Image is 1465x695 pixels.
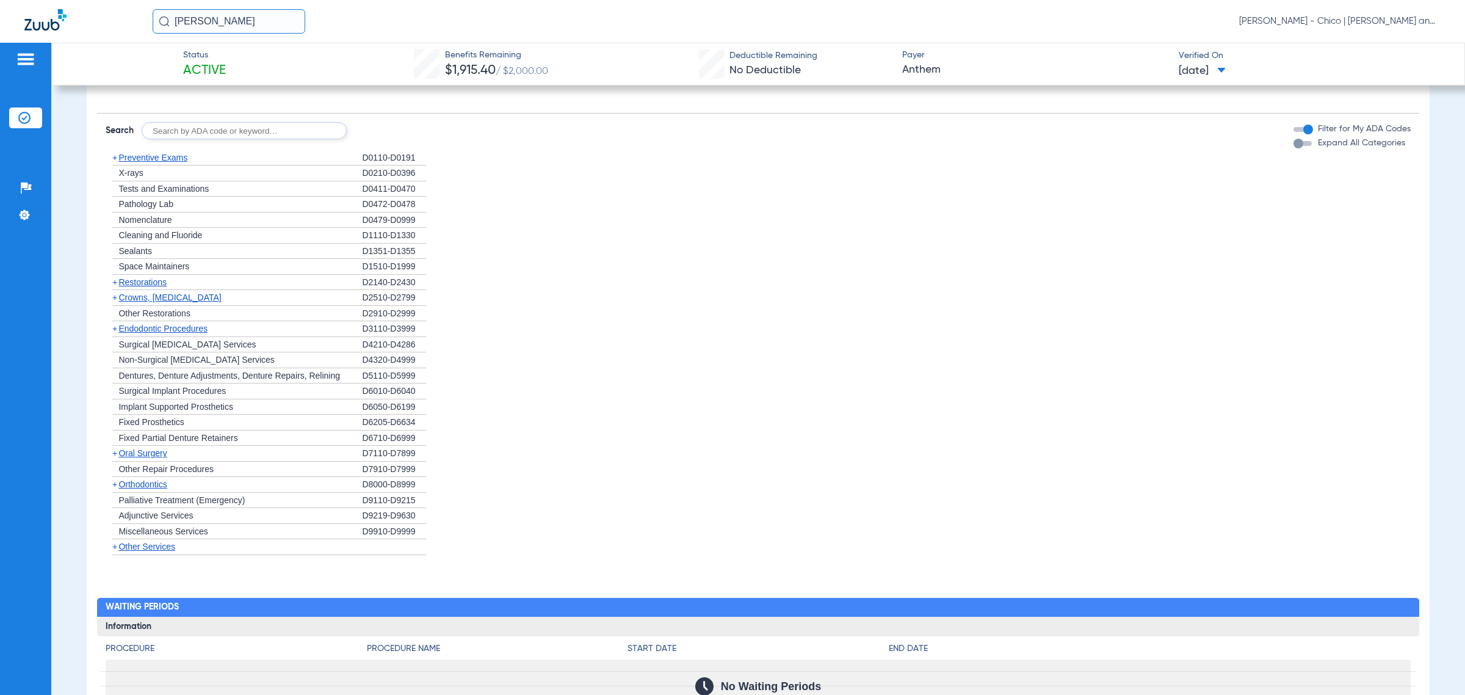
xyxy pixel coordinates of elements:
[118,448,167,458] span: Oral Surgery
[362,384,426,399] div: D6010-D6040
[362,275,426,291] div: D2140-D2430
[112,479,117,489] span: +
[16,52,35,67] img: hamburger-icon
[1179,49,1445,62] span: Verified On
[118,277,167,287] span: Restorations
[362,508,426,524] div: D9219-D9630
[112,293,117,302] span: +
[112,324,117,333] span: +
[118,246,151,256] span: Sealants
[362,431,426,446] div: D6710-D6999
[118,479,167,489] span: Orthodontics
[118,230,202,240] span: Cleaning and Fluoride
[118,184,209,194] span: Tests and Examinations
[112,542,117,551] span: +
[1179,64,1226,79] span: [DATE]
[889,642,1411,655] h4: End Date
[445,64,496,77] span: $1,915.40
[362,415,426,431] div: D6205-D6634
[362,259,426,275] div: D1510-D1999
[628,642,888,660] app-breakdown-title: Start Date
[367,642,628,655] h4: Procedure Name
[118,464,214,474] span: Other Repair Procedures
[118,542,175,551] span: Other Services
[153,9,305,34] input: Search for patients
[362,321,426,337] div: D3110-D3999
[1315,123,1411,136] label: Filter for My ADA Codes
[362,477,426,493] div: D8000-D8999
[118,199,173,209] span: Pathology Lab
[362,213,426,228] div: D0479-D0999
[902,62,1168,78] span: Anthem
[362,352,426,368] div: D4320-D4999
[112,448,117,458] span: +
[118,526,208,536] span: Miscellaneous Services
[118,168,143,178] span: X-rays
[118,417,184,427] span: Fixed Prosthetics
[362,493,426,509] div: D9110-D9215
[118,308,190,318] span: Other Restorations
[112,277,117,287] span: +
[1318,139,1405,147] span: Expand All Categories
[362,524,426,540] div: D9910-D9999
[24,9,67,31] img: Zuub Logo
[118,371,340,380] span: Dentures, Denture Adjustments, Denture Repairs, Relining
[97,617,1419,636] h3: Information
[106,642,366,655] h4: Procedure
[118,386,226,396] span: Surgical Implant Procedures
[183,62,226,79] span: Active
[362,181,426,197] div: D0411-D0470
[362,290,426,306] div: D2510-D2799
[118,433,237,443] span: Fixed Partial Denture Retainers
[118,324,208,333] span: Endodontic Procedures
[367,642,628,660] app-breakdown-title: Procedure Name
[362,228,426,244] div: D1110-D1330
[889,642,1411,660] app-breakdown-title: End Date
[362,446,426,462] div: D7110-D7899
[118,153,187,162] span: Preventive Exams
[496,67,548,76] span: / $2,000.00
[445,49,548,62] span: Benefits Remaining
[97,598,1419,617] h2: Waiting Periods
[628,642,888,655] h4: Start Date
[721,680,821,693] span: No Waiting Periods
[362,399,426,415] div: D6050-D6199
[118,511,193,520] span: Adjunctive Services
[106,125,134,137] span: Search
[159,16,170,27] img: Search Icon
[183,49,226,62] span: Status
[1239,15,1441,27] span: [PERSON_NAME] - Chico | [PERSON_NAME] and [PERSON_NAME] Dental Group
[112,153,117,162] span: +
[118,402,233,412] span: Implant Supported Prosthetics
[118,340,256,349] span: Surgical [MEDICAL_DATA] Services
[118,261,189,271] span: Space Maintainers
[362,306,426,322] div: D2910-D2999
[362,150,426,166] div: D0110-D0191
[729,65,801,76] span: No Deductible
[118,355,274,365] span: Non-Surgical [MEDICAL_DATA] Services
[142,122,347,139] input: Search by ADA code or keyword…
[362,368,426,384] div: D5110-D5999
[362,244,426,260] div: D1351-D1355
[118,293,221,302] span: Crowns, [MEDICAL_DATA]
[118,215,172,225] span: Nomenclature
[1404,636,1465,695] iframe: Chat Widget
[118,495,245,505] span: Palliative Treatment (Emergency)
[362,337,426,353] div: D4210-D4286
[902,49,1168,62] span: Payer
[106,642,366,660] app-breakdown-title: Procedure
[729,49,817,62] span: Deductible Remaining
[362,462,426,478] div: D7910-D7999
[362,197,426,213] div: D0472-D0478
[362,166,426,181] div: D0210-D0396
